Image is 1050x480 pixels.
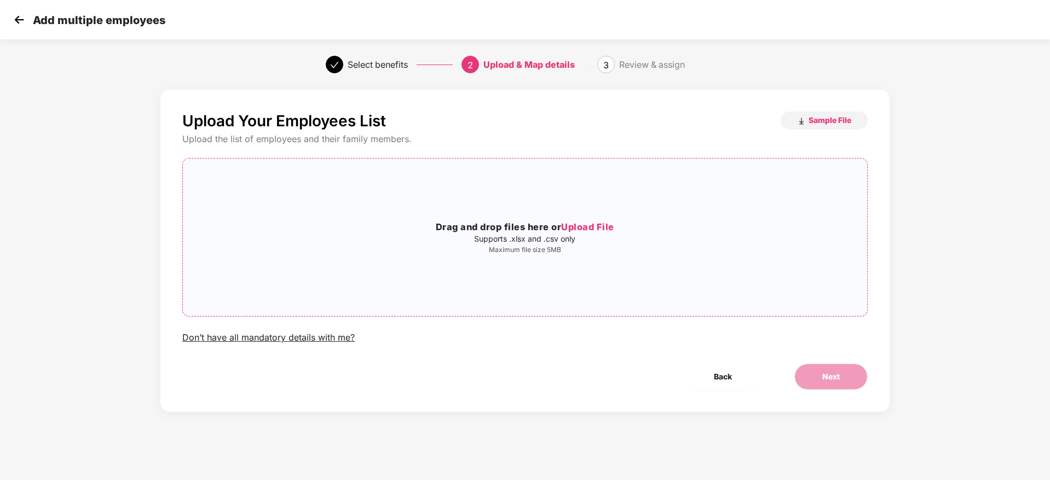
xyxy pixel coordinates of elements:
button: Sample File [781,112,868,129]
span: Sample File [809,115,851,125]
p: Add multiple employees [33,14,165,27]
span: 2 [468,60,473,71]
div: Review & assign [619,56,685,73]
span: 3 [603,60,609,71]
button: Next [794,364,868,390]
span: Drag and drop files here orUpload FileSupports .xlsx and .csv onlyMaximum file size 5MB [183,159,867,316]
img: download_icon [797,117,806,126]
img: svg+xml;base64,PHN2ZyB4bWxucz0iaHR0cDovL3d3dy53My5vcmcvMjAwMC9zdmciIHdpZHRoPSIzMCIgaGVpZ2h0PSIzMC... [11,11,27,28]
h3: Drag and drop files here or [183,220,867,235]
p: Maximum file size 5MB [183,245,867,254]
div: Don’t have all mandatory details with me? [182,332,355,343]
span: check [330,61,339,69]
p: Upload Your Employees List [182,112,386,130]
div: Upload & Map details [483,56,575,73]
div: Upload the list of employees and their family members. [182,133,868,145]
p: Supports .xlsx and .csv only [183,235,867,243]
span: Upload File [561,221,614,232]
div: Select benefits [348,56,408,73]
span: Back [714,371,732,383]
button: Back [686,364,759,390]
